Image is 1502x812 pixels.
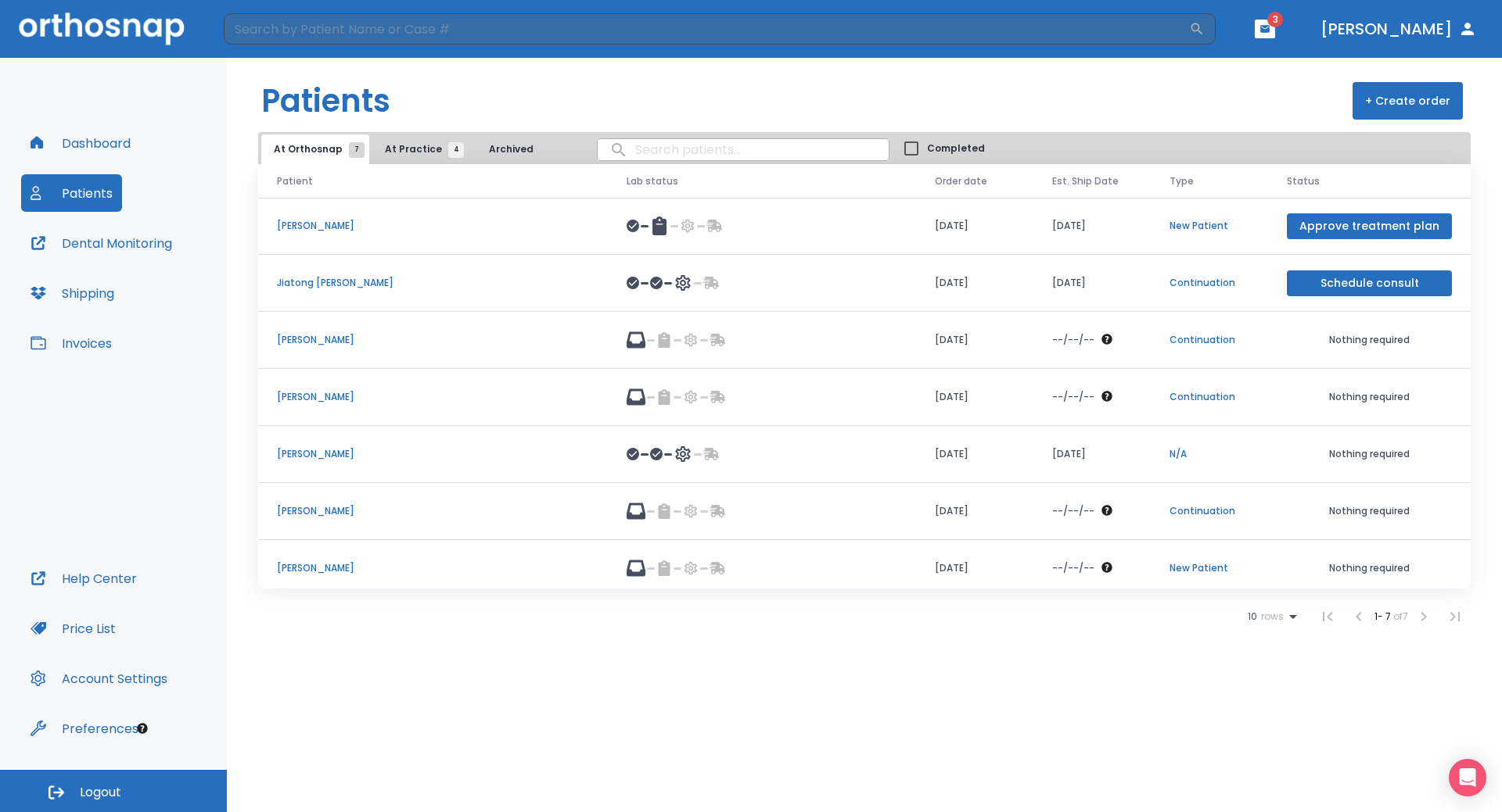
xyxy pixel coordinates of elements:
button: Shipping [21,274,124,312]
p: --/--/-- [1052,333,1094,347]
span: Logout [80,784,121,801]
td: [DATE] [916,255,1033,312]
button: Invoices [21,324,121,362]
span: 3 [1267,12,1283,27]
p: Nothing required [1287,333,1452,347]
button: Patients [21,174,122,212]
img: Orthosnap [19,13,185,45]
p: Nothing required [1287,504,1452,518]
span: At Orthosnap [274,142,357,156]
div: The date will be available after approving treatment plan [1052,333,1132,347]
td: [DATE] [1033,255,1151,312]
button: + Create order [1353,82,1463,120]
p: New Patient [1170,561,1249,575]
td: [DATE] [916,312,1033,369]
p: Continuation [1170,390,1249,404]
div: The date will be available after approving treatment plan [1052,504,1132,518]
td: [DATE] [916,540,1033,597]
span: Order date [935,174,987,188]
span: Type [1170,174,1194,188]
td: [DATE] [916,198,1033,255]
div: The date will be available after approving treatment plan [1052,561,1132,575]
p: --/--/-- [1052,561,1094,575]
p: [PERSON_NAME] [277,333,589,347]
span: 10 [1248,611,1257,622]
button: Price List [21,610,125,647]
button: Dashboard [21,124,140,162]
span: rows [1257,611,1284,622]
h1: Patients [261,77,390,124]
p: [PERSON_NAME] [277,561,589,575]
button: Dental Monitoring [21,224,181,262]
p: [PERSON_NAME] [277,447,589,461]
p: Nothing required [1287,390,1452,404]
td: [DATE] [916,369,1033,426]
button: Account Settings [21,660,177,697]
p: N/A [1170,447,1249,461]
button: Archived [472,134,550,164]
span: Completed [927,141,985,156]
button: Preferences [21,710,148,747]
p: [PERSON_NAME] [277,390,589,404]
p: Nothing required [1287,561,1452,575]
p: New Patient [1170,219,1249,233]
p: [PERSON_NAME] [277,504,589,518]
button: Help Center [21,560,146,597]
span: Patient [277,174,313,188]
p: --/--/-- [1052,390,1094,404]
p: Continuation [1170,504,1249,518]
p: Continuation [1170,333,1249,347]
span: 7 [349,142,365,158]
p: [PERSON_NAME] [277,219,589,233]
td: [DATE] [916,483,1033,540]
p: Jiatong [PERSON_NAME] [277,276,589,290]
span: 1 - 7 [1374,610,1393,623]
div: Open Intercom Messenger [1449,759,1486,796]
div: tabs [261,134,553,164]
td: [DATE] [1033,198,1151,255]
button: Schedule consult [1287,270,1452,296]
td: [DATE] [916,426,1033,483]
p: Nothing required [1287,447,1452,461]
span: 4 [448,142,464,158]
span: Status [1287,174,1320,188]
input: search [598,134,889,165]
span: At Practice [385,142,456,156]
div: Tooltip anchor [135,721,149,735]
button: Approve treatment plan [1287,213,1452,239]
p: --/--/-- [1052,504,1094,518]
p: Continuation [1170,276,1249,290]
span: of 7 [1393,610,1408,623]
span: Lab status [627,174,678,188]
span: Est. Ship Date [1052,174,1119,188]
div: The date will be available after approving treatment plan [1052,390,1132,404]
button: [PERSON_NAME] [1314,15,1483,43]
td: [DATE] [1033,426,1151,483]
input: Search by Patient Name or Case # [224,13,1189,45]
